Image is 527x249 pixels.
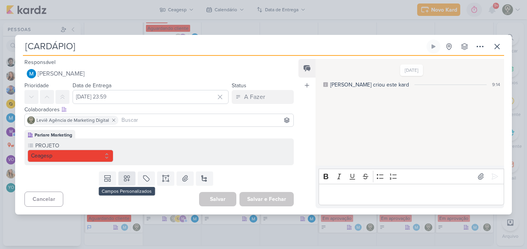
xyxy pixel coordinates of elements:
label: Prioridade [24,82,49,89]
div: Editor toolbar [319,169,504,184]
div: Colaboradores [24,105,294,114]
button: Cancelar [24,192,63,207]
span: Leviê Agência de Marketing Digital [36,117,109,124]
label: Responsável [24,59,55,66]
button: [PERSON_NAME] [24,67,294,81]
div: 9:14 [492,81,500,88]
input: Select a date [73,90,229,104]
div: A Fazer [244,92,265,102]
label: Data de Entrega [73,82,111,89]
div: Ligar relógio [430,43,437,50]
div: Campos Personalizados [99,187,155,195]
input: Kard Sem Título [23,40,425,54]
label: Status [232,82,246,89]
input: Buscar [120,116,292,125]
span: [PERSON_NAME] [38,69,85,78]
div: Editor editing area: main [319,184,504,205]
label: PROJETO [35,142,113,150]
button: Ceagesp [28,150,113,162]
div: Parlare Marketing [35,131,72,138]
button: A Fazer [232,90,294,104]
img: MARIANA MIRANDA [27,69,36,78]
div: [PERSON_NAME] criou este kard [330,81,409,89]
img: Leviê Agência de Marketing Digital [27,116,35,124]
